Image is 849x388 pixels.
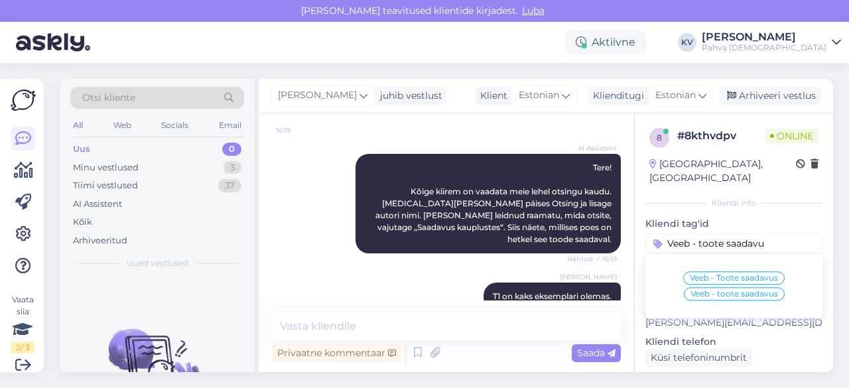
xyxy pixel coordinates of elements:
[567,143,617,153] span: AI Assistent
[702,42,826,53] div: Rahva [DEMOGRAPHIC_DATA]
[565,31,646,54] div: Aktiivne
[216,117,244,134] div: Email
[560,272,617,282] span: [PERSON_NAME]
[276,125,326,135] span: 16:19
[73,179,138,192] div: Tiimi vestlused
[159,117,191,134] div: Socials
[567,254,617,264] span: Nähtud ✓ 16:19
[82,91,135,105] span: Otsi kliente
[645,197,822,209] div: Kliendi info
[588,89,644,103] div: Klienditugi
[719,87,821,105] div: Arhiveeri vestlus
[73,198,122,211] div: AI Assistent
[73,161,139,174] div: Minu vestlused
[375,89,442,103] div: juhib vestlust
[518,5,549,17] span: Luba
[677,128,765,144] div: # 8kthvdpv
[127,257,188,269] span: Uued vestlused
[222,143,241,156] div: 0
[224,161,241,174] div: 3
[678,33,696,52] div: KV
[70,117,86,134] div: All
[111,117,134,134] div: Web
[73,234,127,247] div: Arhiveeritud
[765,129,818,143] span: Online
[218,179,241,192] div: 37
[645,316,822,330] p: [PERSON_NAME][EMAIL_ADDRESS][DOMAIN_NAME]
[645,217,822,231] p: Kliendi tag'id
[690,274,778,282] span: Veeb - Toote saadavus
[645,335,822,349] p: Kliendi telefon
[702,32,841,53] a: [PERSON_NAME]Rahva [DEMOGRAPHIC_DATA]
[645,349,752,367] div: Küsi telefoninumbrit
[690,290,778,298] span: Veeb - toote saadavus
[649,157,796,185] div: [GEOGRAPHIC_DATA], [GEOGRAPHIC_DATA]
[577,347,616,359] span: Saada
[519,88,559,103] span: Estonian
[702,32,826,42] div: [PERSON_NAME]
[73,143,90,156] div: Uus
[655,88,696,103] span: Estonian
[73,216,92,229] div: Kõik
[272,344,401,362] div: Privaatne kommentaar
[657,133,662,143] span: 8
[11,90,36,111] img: Askly Logo
[11,294,34,354] div: Vaata siia
[493,291,612,301] span: T1 on kaks eksemplari olemas.
[11,342,34,354] div: 2 / 3
[278,88,357,103] span: [PERSON_NAME]
[645,233,822,253] input: Lisa tag
[475,89,507,103] div: Klient
[375,162,614,244] span: Tere! Kõige kiirem on vaadata meie lehel otsingu kaudu. [MEDICAL_DATA][PERSON_NAME] päises Otsing...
